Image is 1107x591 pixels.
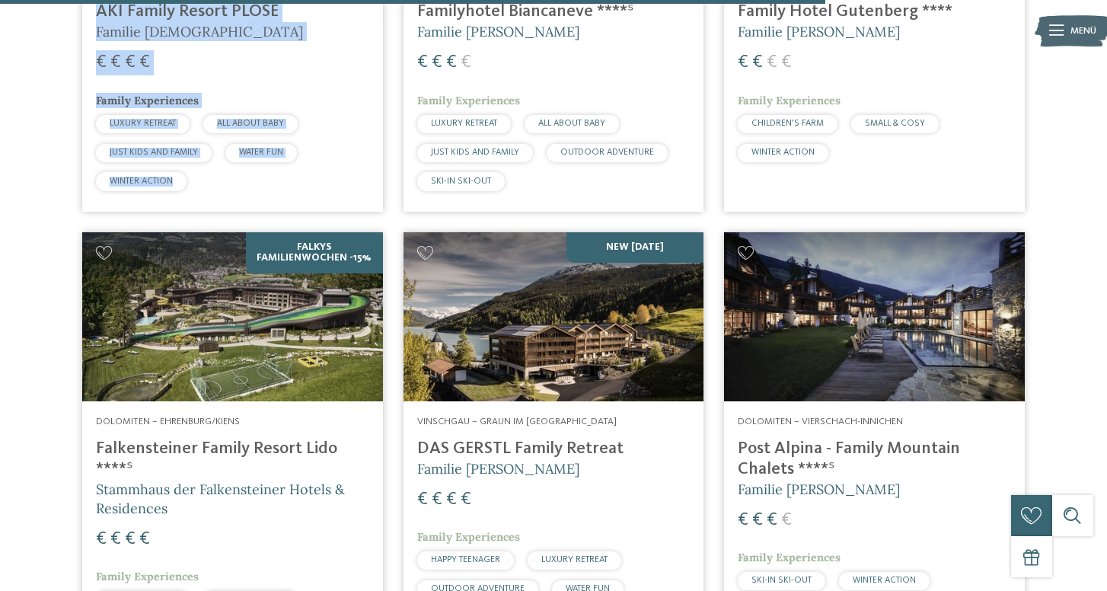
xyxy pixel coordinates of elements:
h4: AKI Family Resort PLOSE [96,2,369,22]
h4: Family Hotel Gutenberg **** [738,2,1011,22]
span: € [752,511,763,529]
span: € [738,53,748,72]
span: € [767,511,777,529]
span: CHILDREN’S FARM [751,119,824,128]
span: Family Experiences [738,551,841,564]
span: € [432,53,442,72]
span: Familie [PERSON_NAME] [417,23,579,40]
img: Familienhotels gesucht? Hier findet ihr die besten! [82,232,383,401]
span: € [738,511,748,529]
span: Family Experiences [417,94,520,107]
span: WINTER ACTION [751,148,815,157]
span: € [417,53,428,72]
span: Stammhaus der Falkensteiner Hotels & Residences [96,481,345,517]
span: € [781,511,792,529]
span: Familie [PERSON_NAME] [738,481,900,498]
span: HAPPY TEENAGER [431,555,500,564]
span: € [96,530,107,548]
span: € [461,53,471,72]
span: ALL ABOUT BABY [217,119,284,128]
h4: Post Alpina - Family Mountain Chalets ****ˢ [738,439,1011,480]
span: € [461,490,471,509]
span: Family Experiences [417,530,520,544]
span: Family Experiences [96,570,199,583]
span: JUST KIDS AND FAMILY [110,148,198,157]
span: € [110,530,121,548]
span: € [781,53,792,72]
h4: Familyhotel Biancaneve ****ˢ [417,2,691,22]
span: € [110,53,121,72]
img: Familienhotels gesucht? Hier findet ihr die besten! [404,232,704,401]
span: € [417,490,428,509]
span: Family Experiences [738,94,841,107]
span: Familie [PERSON_NAME] [417,460,579,478]
span: SMALL & COSY [865,119,925,128]
span: ALL ABOUT BABY [538,119,605,128]
img: Post Alpina - Family Mountain Chalets ****ˢ [724,232,1025,401]
span: Dolomiten – Vierschach-Innichen [738,417,903,426]
span: WATER FUN [239,148,283,157]
span: Familie [PERSON_NAME] [738,23,900,40]
span: LUXURY RETREAT [431,119,497,128]
span: € [446,490,457,509]
span: WINTER ACTION [110,177,173,186]
span: € [125,53,136,72]
span: SKI-IN SKI-OUT [751,576,812,585]
span: Familie [DEMOGRAPHIC_DATA] [96,23,303,40]
span: € [139,53,150,72]
span: Vinschgau – Graun im [GEOGRAPHIC_DATA] [417,417,617,426]
span: WINTER ACTION [853,576,916,585]
span: € [446,53,457,72]
h4: DAS GERSTL Family Retreat [417,439,691,459]
h4: Falkensteiner Family Resort Lido ****ˢ [96,439,369,480]
span: € [432,490,442,509]
span: Family Experiences [96,94,199,107]
span: LUXURY RETREAT [110,119,176,128]
span: JUST KIDS AND FAMILY [431,148,519,157]
span: LUXURY RETREAT [541,555,608,564]
span: € [125,530,136,548]
span: OUTDOOR ADVENTURE [560,148,654,157]
span: € [752,53,763,72]
span: € [139,530,150,548]
span: € [96,53,107,72]
span: € [767,53,777,72]
span: Dolomiten – Ehrenburg/Kiens [96,417,240,426]
span: SKI-IN SKI-OUT [431,177,491,186]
